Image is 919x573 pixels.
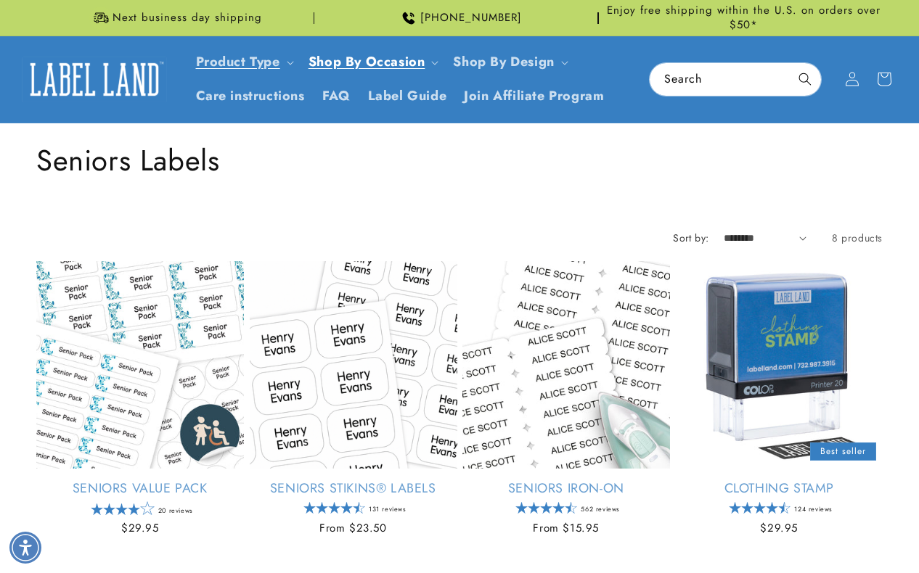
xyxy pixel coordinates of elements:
a: Join Affiliate Program [455,79,613,113]
span: [PHONE_NUMBER] [420,11,522,25]
a: Clothing Stamp [676,480,883,497]
span: Care instructions [196,88,305,104]
summary: Shop By Design [444,45,573,79]
span: Shop By Occasion [309,54,425,70]
summary: Shop By Occasion [300,45,445,79]
a: Seniors Stikins® Labels [250,480,457,497]
span: 8 products [832,231,883,245]
a: Label Guide [359,79,456,113]
a: Product Type [196,52,280,71]
div: Accessibility Menu [9,532,41,564]
a: Shop By Design [453,52,554,71]
iframe: Gorgias Floating Chat [614,505,904,558]
h1: Seniors Labels [36,141,883,179]
span: Enjoy free shipping within the U.S. on orders over $50* [605,4,883,32]
span: Join Affiliate Program [464,88,604,104]
span: FAQ [322,88,351,104]
button: Search [789,63,821,95]
a: Label Land [17,51,173,107]
a: FAQ [314,79,359,113]
a: Care instructions [187,79,314,113]
span: Label Guide [368,88,447,104]
span: Next business day shipping [113,11,262,25]
label: Sort by: [673,231,708,245]
summary: Product Type [187,45,300,79]
img: Label Land [22,57,167,102]
a: Seniors Iron-On [462,480,670,497]
a: Seniors Value Pack [36,480,244,497]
